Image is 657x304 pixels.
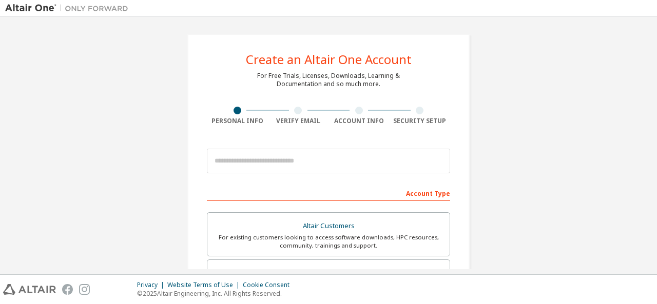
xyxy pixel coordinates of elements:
div: For Free Trials, Licenses, Downloads, Learning & Documentation and so much more. [257,72,400,88]
div: Privacy [137,281,167,289]
img: instagram.svg [79,284,90,295]
div: Create an Altair One Account [246,53,412,66]
div: Verify Email [268,117,329,125]
img: Altair One [5,3,133,13]
div: For existing customers looking to access software downloads, HPC resources, community, trainings ... [214,233,443,250]
div: Account Type [207,185,450,201]
div: Security Setup [390,117,451,125]
div: Account Info [328,117,390,125]
div: Website Terms of Use [167,281,243,289]
img: facebook.svg [62,284,73,295]
div: Students [214,266,443,280]
div: Personal Info [207,117,268,125]
div: Cookie Consent [243,281,296,289]
img: altair_logo.svg [3,284,56,295]
div: Altair Customers [214,219,443,233]
p: © 2025 Altair Engineering, Inc. All Rights Reserved. [137,289,296,298]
